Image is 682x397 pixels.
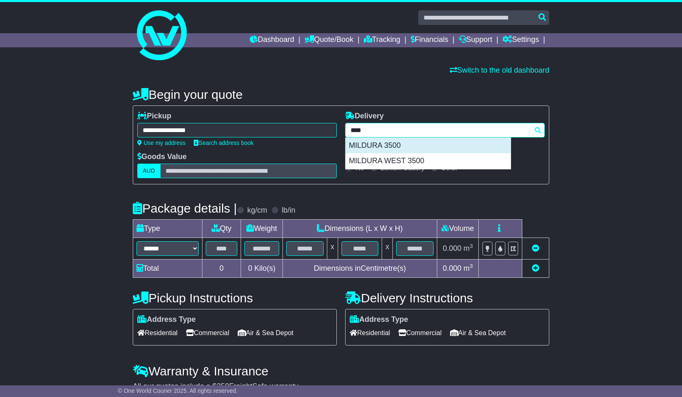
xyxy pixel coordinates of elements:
[248,264,252,272] span: 0
[470,243,473,249] sup: 3
[364,33,400,47] a: Tracking
[137,315,196,324] label: Address Type
[202,220,241,238] td: Qty
[250,33,294,47] a: Dashboard
[382,238,393,260] td: x
[283,220,437,238] td: Dimensions (L x W x H)
[133,382,549,391] div: All our quotes include a $ FreightSafe warranty.
[532,264,539,272] a: Add new item
[532,244,539,252] a: Remove this item
[137,164,161,178] label: AUD
[217,382,229,390] span: 250
[282,206,295,215] label: lb/in
[241,220,283,238] td: Weight
[350,326,390,339] span: Residential
[502,33,539,47] a: Settings
[350,315,408,324] label: Address Type
[247,206,267,215] label: kg/cm
[133,291,337,305] h4: Pickup Instructions
[345,123,545,137] typeahead: Please provide city
[463,244,473,252] span: m
[345,112,384,121] label: Delivery
[283,260,437,278] td: Dimensions in Centimetre(s)
[118,387,238,394] span: © One World Courier 2025. All rights reserved.
[202,260,241,278] td: 0
[346,138,511,154] div: MILDURA 3500
[470,263,473,269] sup: 3
[411,33,448,47] a: Financials
[133,88,549,101] h4: Begin your quote
[450,66,549,74] a: Switch to the old dashboard
[346,153,511,169] div: MILDURA WEST 3500
[443,244,461,252] span: 0.000
[345,291,549,305] h4: Delivery Instructions
[137,152,187,162] label: Goods Value
[186,326,229,339] span: Commercial
[238,326,294,339] span: Air & Sea Depot
[194,140,253,146] a: Search address book
[133,260,202,278] td: Total
[443,264,461,272] span: 0.000
[327,238,338,260] td: x
[304,33,353,47] a: Quote/Book
[241,260,283,278] td: Kilo(s)
[133,220,202,238] td: Type
[463,264,473,272] span: m
[450,326,506,339] span: Air & Sea Depot
[137,326,178,339] span: Residential
[459,33,492,47] a: Support
[137,140,185,146] a: Use my address
[398,326,441,339] span: Commercial
[437,220,478,238] td: Volume
[133,364,549,378] h4: Warranty & Insurance
[133,201,237,215] h4: Package details |
[137,112,171,121] label: Pickup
